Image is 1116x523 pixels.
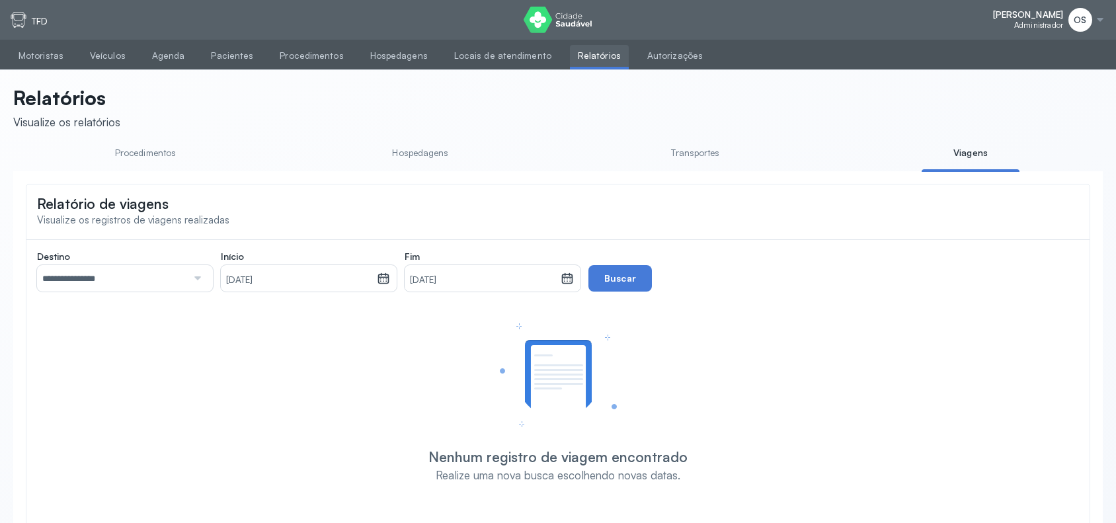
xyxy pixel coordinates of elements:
p: TFD [32,16,48,27]
a: Transportes [647,142,744,164]
span: Fim [405,251,420,262]
a: Locais de atendimento [446,45,559,67]
a: Motoristas [11,45,71,67]
a: Viagens [922,142,1019,164]
span: [PERSON_NAME] [993,9,1063,20]
a: Pacientes [203,45,261,67]
span: Administrador [1014,20,1063,30]
span: Relatório de viagens [37,195,169,212]
span: Destino [37,251,70,262]
a: Relatórios [570,45,629,67]
a: Procedimentos [97,142,194,164]
a: Veículos [82,45,134,67]
img: Ilustração de uma lista vazia indicando que não foram encontradas informações para os critérios f... [500,323,617,427]
small: [DATE] [410,274,555,287]
a: Procedimentos [272,45,351,67]
a: Hospedagens [362,45,436,67]
img: tfd.svg [11,12,26,28]
p: Relatórios [13,86,120,110]
span: Início [221,251,244,262]
div: Nenhum registro de viagem encontrado [428,448,688,465]
small: [DATE] [226,274,372,287]
span: OS [1074,15,1086,26]
span: Visualize os registros de viagens realizadas [37,214,229,226]
div: Visualize os relatórios [13,115,120,129]
a: Autorizações [639,45,711,67]
div: Realize uma nova busca escolhendo novas datas. [436,468,680,482]
a: Hospedagens [372,142,469,164]
button: Buscar [588,265,652,292]
a: Agenda [144,45,193,67]
img: logo do Cidade Saudável [524,7,592,33]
